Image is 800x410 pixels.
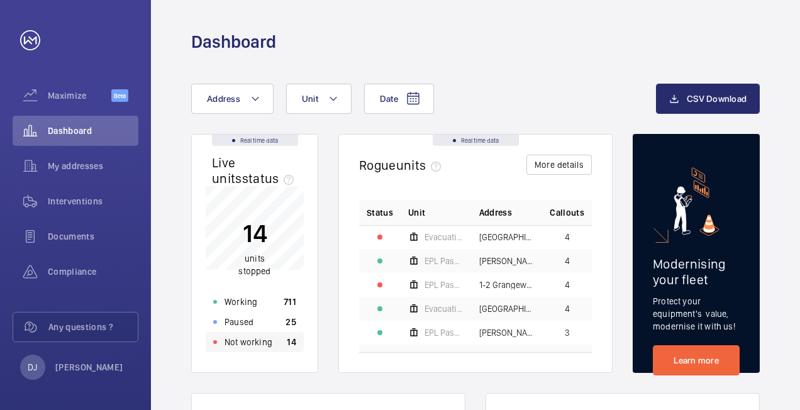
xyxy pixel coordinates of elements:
p: 25 [286,316,296,328]
p: Not working [225,336,272,348]
span: Evacuation - EPL No 4 Flats 45-101 R/h [425,233,464,241]
span: EPL Passenger Lift No 2 [425,257,464,265]
h2: Live units [212,155,299,186]
p: Working [225,296,257,308]
span: CSV Download [687,94,747,104]
span: 1-2 Grangeway - 1-2 [GEOGRAPHIC_DATA] [479,280,535,289]
span: Interventions [48,195,138,208]
p: units [238,252,270,277]
p: 711 [284,296,296,308]
span: Compliance [48,265,138,278]
button: Date [364,84,434,114]
div: Real time data [212,135,298,146]
span: Callouts [550,206,584,219]
span: Beta [111,89,128,102]
span: Evacuation - EPL No 3 Flats 45-101 L/h [425,304,464,313]
p: Protect your equipment's value, modernise it with us! [653,295,740,333]
span: Dashboard [48,125,138,137]
p: 14 [238,218,270,249]
span: Documents [48,230,138,243]
a: Learn more [653,345,740,375]
span: My addresses [48,160,138,172]
span: Unit [408,206,425,219]
img: marketing-card.svg [674,167,719,236]
span: EPL Passenger Lift No 1 [425,328,464,337]
span: [PERSON_NAME] House - High Risk Building - [PERSON_NAME][GEOGRAPHIC_DATA] [479,328,535,337]
span: 4 [565,304,570,313]
button: More details [526,155,592,175]
span: 3 [565,328,570,337]
span: Date [380,94,398,104]
span: 4 [565,233,570,241]
span: Address [207,94,240,104]
span: Address [479,206,512,219]
p: Paused [225,316,253,328]
h2: Rogue [359,157,446,173]
span: [GEOGRAPHIC_DATA] C Flats 45-101 - High Risk Building - [GEOGRAPHIC_DATA] 45-101 [479,304,535,313]
span: Unit [302,94,318,104]
span: 4 [565,257,570,265]
span: status [242,170,299,186]
h2: Modernising your fleet [653,256,740,287]
span: 4 [565,280,570,289]
button: Unit [286,84,352,114]
span: Any questions ? [48,321,138,333]
p: Status [367,206,393,219]
button: Address [191,84,274,114]
span: Maximize [48,89,111,102]
div: Real time data [433,135,519,146]
h1: Dashboard [191,30,276,53]
span: stopped [238,266,270,276]
span: units [396,157,447,173]
p: [PERSON_NAME] [55,361,123,374]
span: [GEOGRAPHIC_DATA] C Flats 45-101 - High Risk Building - [GEOGRAPHIC_DATA] 45-101 [479,233,535,241]
p: 14 [287,336,296,348]
button: CSV Download [656,84,760,114]
span: EPL Passenger Lift [425,280,464,289]
span: [PERSON_NAME] House - [PERSON_NAME][GEOGRAPHIC_DATA] [479,257,535,265]
p: DJ [28,361,37,374]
